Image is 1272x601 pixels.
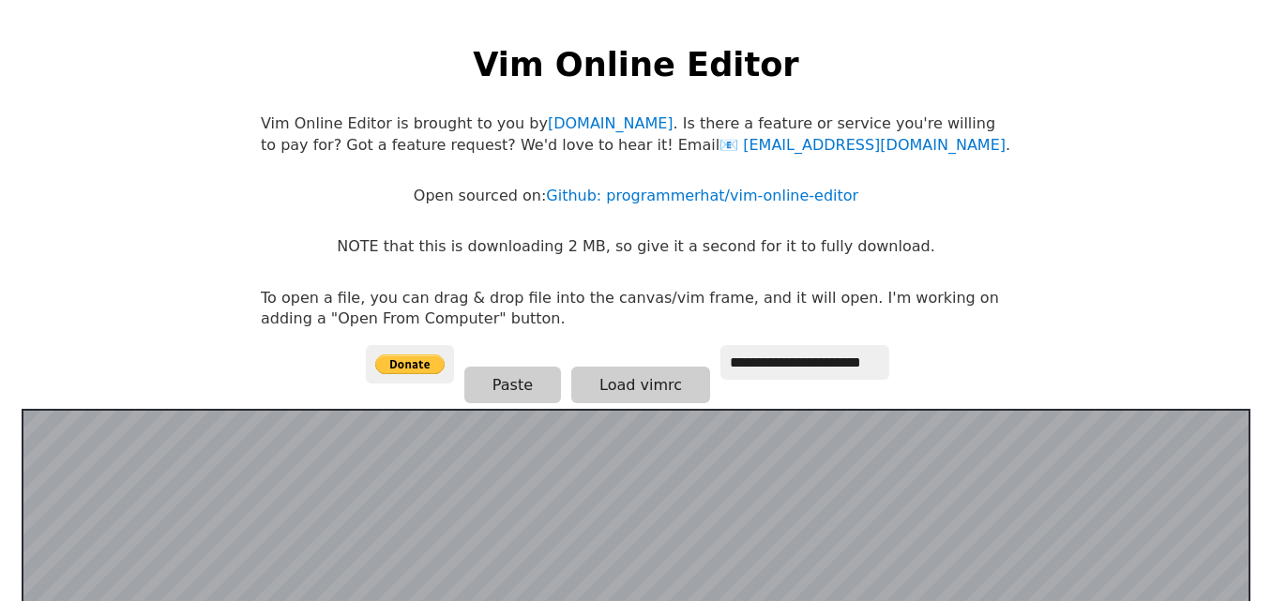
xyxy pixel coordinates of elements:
a: [DOMAIN_NAME] [548,114,674,132]
a: [EMAIL_ADDRESS][DOMAIN_NAME] [719,136,1006,154]
p: NOTE that this is downloading 2 MB, so give it a second for it to fully download. [337,236,934,257]
a: Github: programmerhat/vim-online-editor [546,187,858,204]
p: Vim Online Editor is brought to you by . Is there a feature or service you're willing to pay for?... [261,113,1011,156]
button: Load vimrc [571,367,710,403]
p: To open a file, you can drag & drop file into the canvas/vim frame, and it will open. I'm working... [261,288,1011,330]
h1: Vim Online Editor [473,41,798,87]
p: Open sourced on: [414,186,858,206]
button: Paste [464,367,561,403]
